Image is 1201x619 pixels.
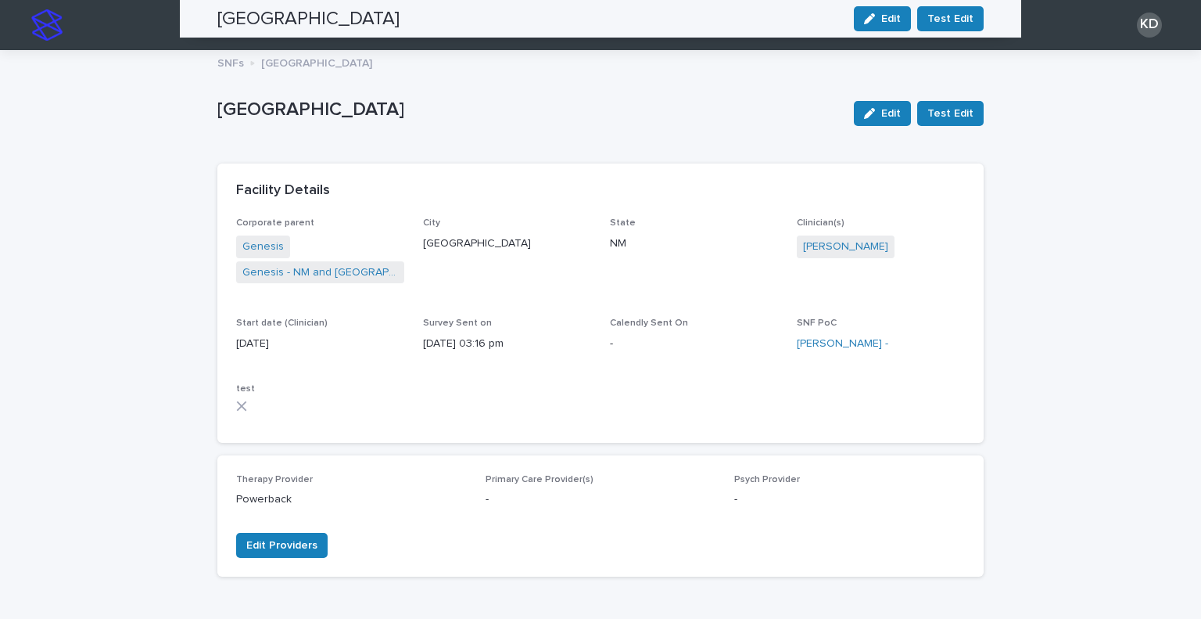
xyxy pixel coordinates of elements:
p: [GEOGRAPHIC_DATA] [423,236,591,252]
p: SNFs [217,53,244,70]
p: - [734,491,965,508]
p: - [610,336,778,352]
a: [PERSON_NAME] - [797,336,888,352]
span: State [610,218,636,228]
p: - [486,491,716,508]
span: Clinician(s) [797,218,844,228]
span: Edit Providers [246,538,317,553]
p: [GEOGRAPHIC_DATA] [217,99,841,121]
span: City [423,218,440,228]
span: Start date (Clinician) [236,318,328,328]
span: Calendly Sent On [610,318,688,328]
a: Genesis - NM and [GEOGRAPHIC_DATA] [242,265,398,281]
p: NM [610,236,778,252]
span: Survey Sent on [423,318,492,328]
p: [DATE] 03:16 pm [423,336,591,352]
button: Edit [854,101,911,126]
span: test [236,384,255,394]
p: Powerback [236,491,467,508]
button: Edit Providers [236,533,328,558]
h2: Facility Details [236,182,330,200]
span: SNF PoC [797,318,837,328]
span: Edit [881,108,901,119]
span: Corporate parent [236,218,314,228]
a: [PERSON_NAME] [803,239,888,255]
p: [DATE] [236,336,404,352]
img: stacker-logo-s-only.png [31,9,63,41]
p: [GEOGRAPHIC_DATA] [261,53,372,70]
span: Psych Provider [734,475,800,484]
a: Genesis [242,239,284,255]
div: KD [1137,13,1162,38]
button: Test Edit [917,101,984,126]
span: Test Edit [927,106,973,121]
span: Primary Care Provider(s) [486,475,593,484]
span: Therapy Provider [236,475,313,484]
